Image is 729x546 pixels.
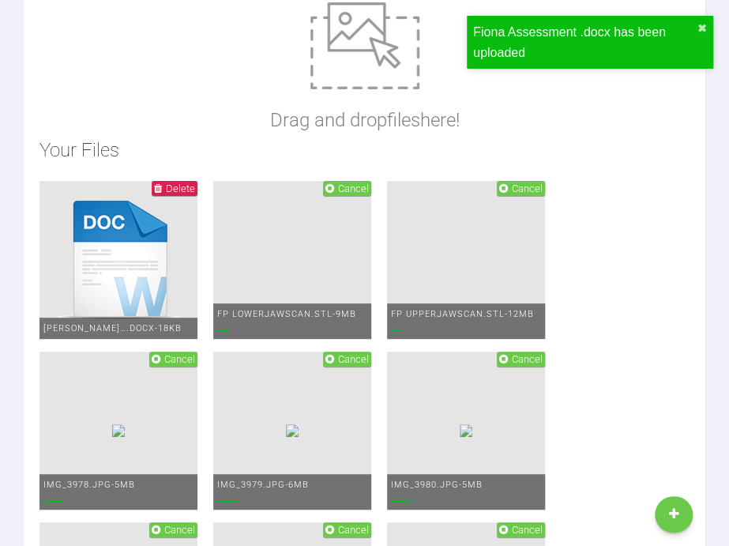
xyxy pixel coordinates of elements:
img: 47da71d3-94cf-4184-be42-1657f4f35303 [286,424,299,437]
span: Cancel [512,183,543,194]
span: Cancel [164,353,195,365]
span: Delete [166,183,195,194]
span: Cancel [338,353,369,365]
button: close [697,22,707,35]
span: Cancel [512,353,543,365]
img: 11a1509b-95fc-4c73-840e-27a04bd632b3 [112,424,125,437]
p: Drag and drop files here! [270,105,460,135]
span: Cancel [338,183,369,194]
span: fp LowerJawScan.stl - 9MB [217,309,356,319]
span: Cancel [512,524,543,536]
div: Fiona Assessment .docx has been uploaded [473,22,697,62]
img: doc.1dc823a7.png [39,181,197,339]
span: IMG_3978.JPG - 5MB [43,480,135,490]
a: New Case [655,496,693,533]
span: fp UpperJawScan.stl - 12MB [391,309,534,319]
img: 82676446-0f07-4e2b-bfbe-4f1c5188c1dc [460,424,472,437]
span: [PERSON_NAME]….docx - 18KB [43,323,182,333]
span: Cancel [164,524,195,536]
span: Cancel [338,524,369,536]
h2: Your Files [39,135,690,165]
span: IMG_3980.JPG - 5MB [391,480,483,490]
span: IMG_3979.JPG - 6MB [217,480,309,490]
